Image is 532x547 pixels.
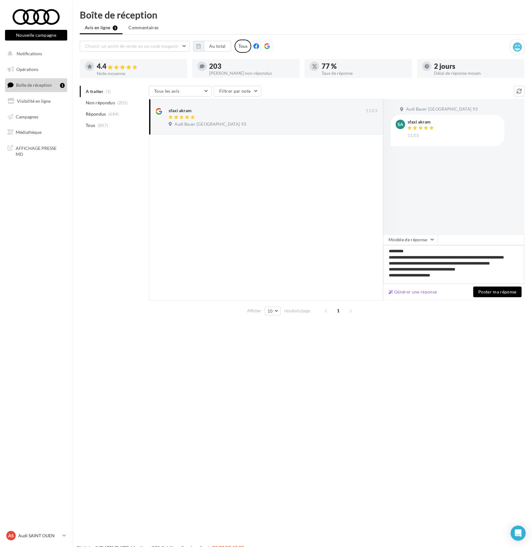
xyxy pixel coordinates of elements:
[209,71,295,75] div: [PERSON_NAME] non répondus
[16,67,38,72] span: Opérations
[98,123,108,128] span: (887)
[86,122,95,129] span: Tous
[4,78,68,92] a: Boîte de réception1
[434,71,519,75] div: Délai de réponse moyen
[284,308,310,314] span: résultats/page
[16,144,65,157] span: AFFICHAGE PRESSE MD
[383,234,438,245] button: Modèle de réponse
[265,307,281,315] button: 10
[4,47,66,60] button: Notifications
[193,41,231,52] button: Au total
[4,141,68,160] a: AFFICHAGE PRESSE MD
[5,530,67,542] a: AS Audi SAINT OUEN
[97,71,182,76] div: Note moyenne
[175,122,246,127] span: Audi Bauer [GEOGRAPHIC_DATA] 93
[268,309,273,314] span: 10
[214,86,261,96] button: Filtrer par note
[80,10,524,19] div: Boîte de réception
[322,71,407,75] div: Taux de réponse
[16,129,41,135] span: Médiathèque
[97,63,182,70] div: 4.4
[209,63,295,70] div: 203
[386,288,440,296] button: Générer une réponse
[16,114,38,119] span: Campagnes
[5,30,67,41] button: Nouvelle campagne
[4,126,68,139] a: Médiathèque
[60,83,65,88] div: 1
[247,308,261,314] span: Afficher
[334,306,344,316] span: 1
[86,100,115,106] span: Non répondus
[398,121,403,128] span: sa
[85,43,178,49] span: Choisir un point de vente ou un code magasin
[154,88,180,94] span: Tous les avis
[366,108,377,114] span: 11:03
[8,533,14,539] span: AS
[408,133,419,139] span: 11:03
[4,95,68,108] a: Visibilité en ligne
[204,41,231,52] button: Au total
[108,112,119,117] span: (684)
[322,63,407,70] div: 77 %
[408,120,435,124] div: sfaxi akram
[406,107,478,112] span: Audi Bauer [GEOGRAPHIC_DATA] 93
[17,51,42,56] span: Notifications
[4,110,68,123] a: Campagnes
[149,86,212,96] button: Tous les avis
[80,41,190,52] button: Choisir un point de vente ou un code magasin
[235,40,251,53] div: Tous
[117,100,128,105] span: (203)
[473,287,522,297] button: Poster ma réponse
[16,82,52,88] span: Boîte de réception
[169,107,192,114] div: sfaxi akram
[128,25,159,31] span: Commentaires
[511,526,526,541] div: Open Intercom Messenger
[4,63,68,76] a: Opérations
[434,63,519,70] div: 2 jours
[86,111,106,117] span: Répondus
[18,533,60,539] p: Audi SAINT OUEN
[17,98,51,104] span: Visibilité en ligne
